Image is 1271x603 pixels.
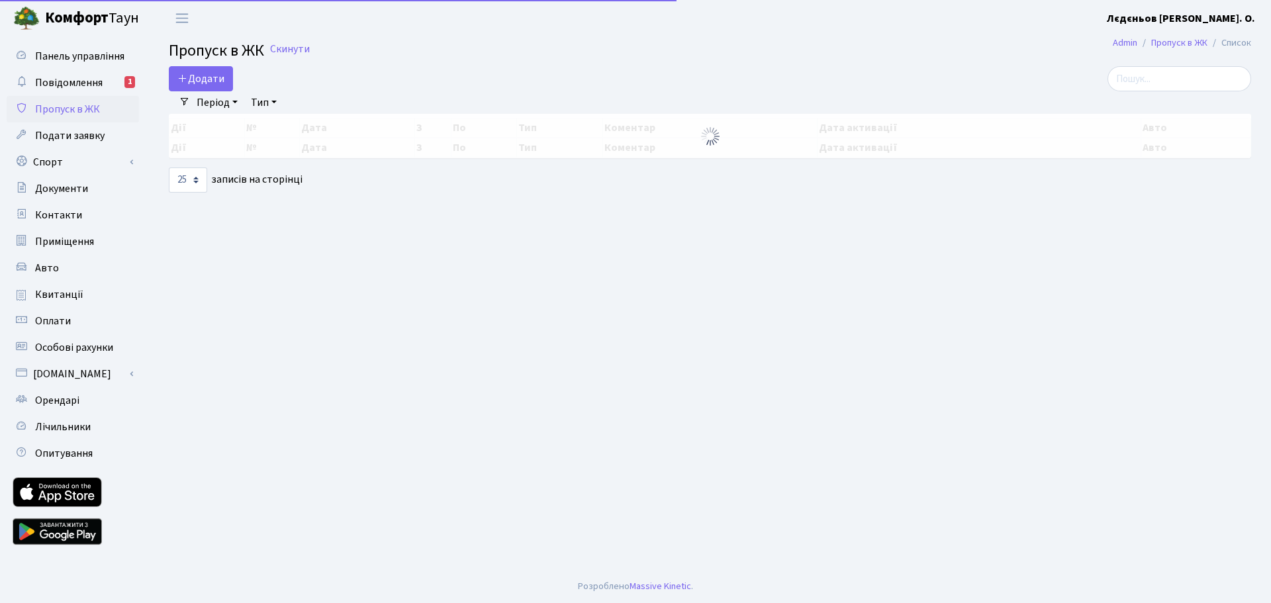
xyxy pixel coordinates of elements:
[35,446,93,461] span: Опитування
[169,167,303,193] label: записів на сторінці
[1093,29,1271,57] nav: breadcrumb
[7,228,139,255] a: Приміщення
[578,579,693,594] div: Розроблено .
[169,167,207,193] select: записів на сторінці
[35,181,88,196] span: Документи
[1113,36,1137,50] a: Admin
[35,75,103,90] span: Повідомлення
[7,43,139,70] a: Панель управління
[7,175,139,202] a: Документи
[35,234,94,249] span: Приміщення
[13,5,40,32] img: logo.png
[7,202,139,228] a: Контакти
[45,7,139,30] span: Таун
[7,440,139,467] a: Опитування
[630,579,691,593] a: Massive Kinetic
[165,7,199,29] button: Переключити навігацію
[7,70,139,96] a: Повідомлення1
[35,314,71,328] span: Оплати
[35,420,91,434] span: Лічильники
[7,122,139,149] a: Подати заявку
[191,91,243,114] a: Період
[177,71,224,86] span: Додати
[7,414,139,440] a: Лічильники
[1207,36,1251,50] li: Список
[124,76,135,88] div: 1
[1107,11,1255,26] a: Лєдєньов [PERSON_NAME]. О.
[169,66,233,91] a: Додати
[1107,66,1251,91] input: Пошук...
[700,126,721,147] img: Обробка...
[35,393,79,408] span: Орендарі
[45,7,109,28] b: Комфорт
[7,281,139,308] a: Квитанції
[270,43,310,56] a: Скинути
[1151,36,1207,50] a: Пропуск в ЖК
[246,91,282,114] a: Тип
[169,39,264,62] span: Пропуск в ЖК
[35,208,82,222] span: Контакти
[35,102,100,116] span: Пропуск в ЖК
[35,128,105,143] span: Подати заявку
[7,361,139,387] a: [DOMAIN_NAME]
[7,255,139,281] a: Авто
[35,287,83,302] span: Квитанції
[7,308,139,334] a: Оплати
[35,49,124,64] span: Панель управління
[35,261,59,275] span: Авто
[35,340,113,355] span: Особові рахунки
[7,334,139,361] a: Особові рахунки
[7,387,139,414] a: Орендарі
[7,149,139,175] a: Спорт
[7,96,139,122] a: Пропуск в ЖК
